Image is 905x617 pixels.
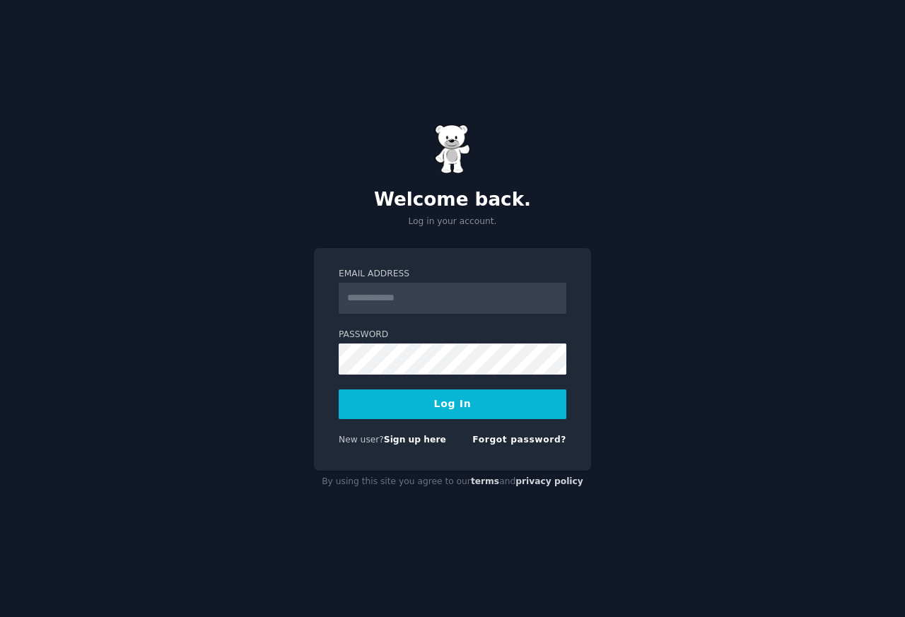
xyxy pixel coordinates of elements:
p: Log in your account. [314,216,591,228]
a: privacy policy [515,476,583,486]
a: Sign up here [384,435,446,445]
label: Email Address [339,268,566,281]
img: Gummy Bear [435,124,470,174]
div: By using this site you agree to our and [314,471,591,493]
a: Forgot password? [472,435,566,445]
h2: Welcome back. [314,189,591,211]
a: terms [471,476,499,486]
label: Password [339,329,566,341]
button: Log In [339,389,566,419]
span: New user? [339,435,384,445]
